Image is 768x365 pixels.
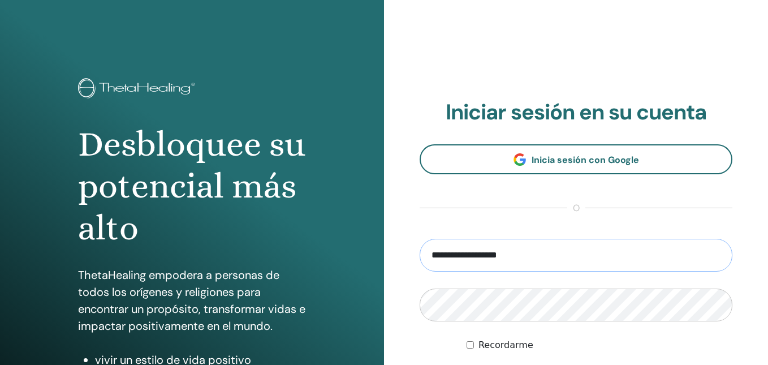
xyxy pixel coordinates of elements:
[420,100,732,126] h2: Iniciar sesión en su cuenta
[78,123,306,250] h1: Desbloquee su potencial más alto
[78,267,306,334] p: ThetaHealing empodera a personas de todos los orígenes y religiones para encontrar un propósito, ...
[467,338,732,352] div: Mantenerme autenticado indefinidamente o hasta cerrar la sesión manualmente
[478,338,533,352] label: Recordarme
[567,201,585,215] span: o
[532,154,639,166] span: Inicia sesión con Google
[420,144,732,174] a: Inicia sesión con Google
